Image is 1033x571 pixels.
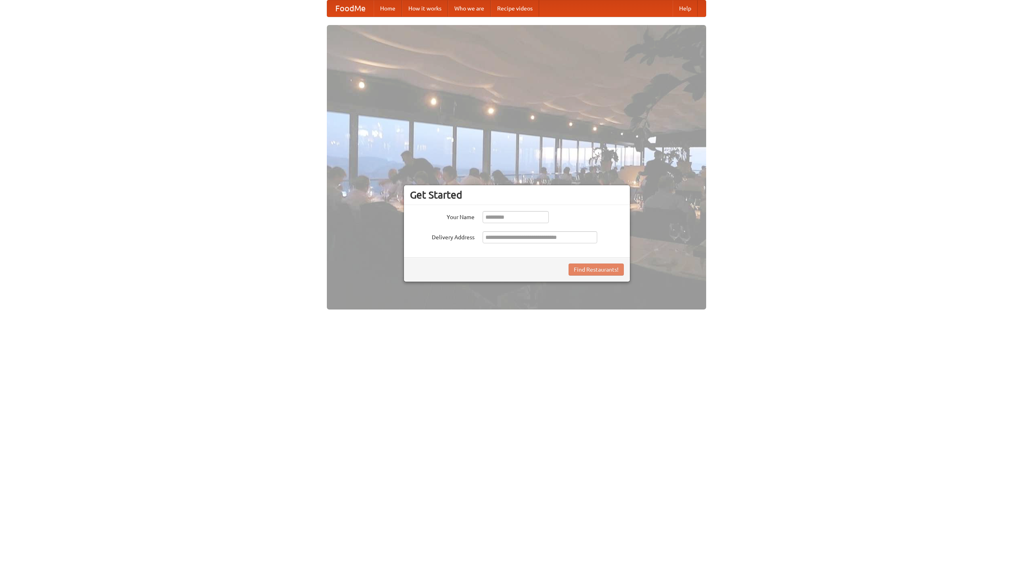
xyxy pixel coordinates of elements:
a: Help [673,0,698,17]
h3: Get Started [410,189,624,201]
label: Delivery Address [410,231,475,241]
a: Recipe videos [491,0,539,17]
a: Who we are [448,0,491,17]
a: FoodMe [327,0,374,17]
label: Your Name [410,211,475,221]
a: Home [374,0,402,17]
button: Find Restaurants! [569,264,624,276]
a: How it works [402,0,448,17]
